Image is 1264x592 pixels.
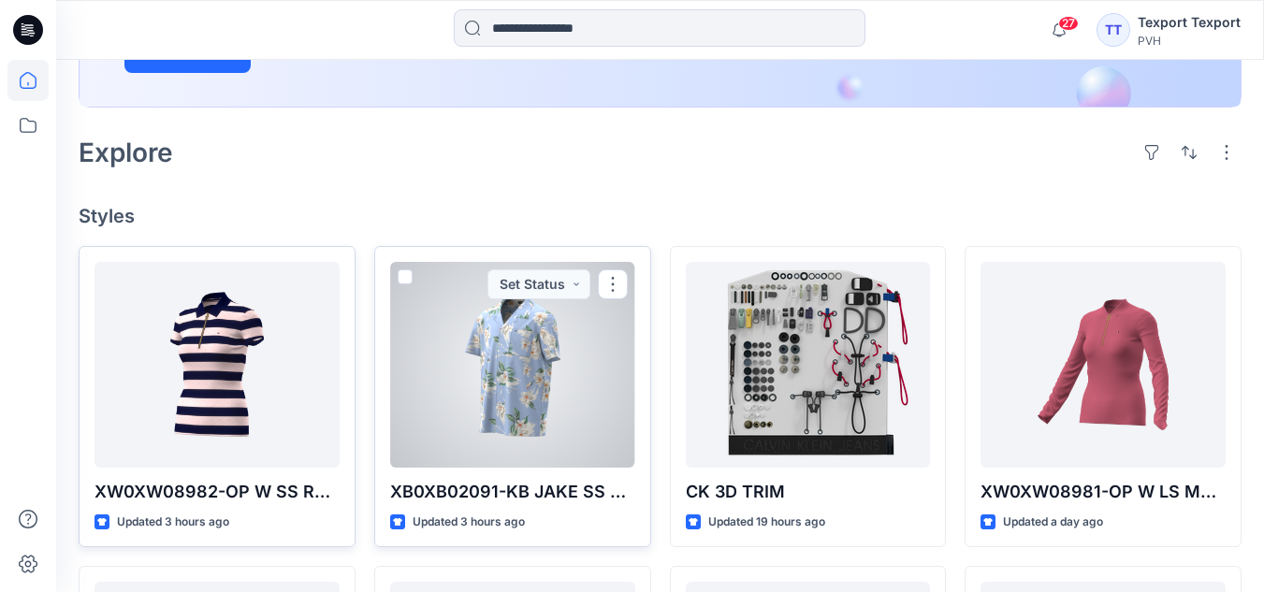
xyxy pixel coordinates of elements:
[686,262,931,468] a: CK 3D TRIM
[981,479,1226,505] p: XW0XW08981-OP W LS MANGO ZIP POLO-V01
[390,262,635,468] a: XB0XB02091-KB JAKE SS RAYON CAMP SHIRT-V02
[390,479,635,505] p: XB0XB02091-KB JAKE SS RAYON CAMP SHIRT-V02
[1138,34,1241,48] div: PVH
[117,513,229,532] p: Updated 3 hours ago
[981,262,1226,468] a: XW0XW08981-OP W LS MANGO ZIP POLO-V01
[94,479,340,505] p: XW0XW08982-OP W SS RUGBY MNGO SLIM ZIP POLO-V01
[1058,16,1079,31] span: 27
[79,205,1242,227] h4: Styles
[686,479,931,505] p: CK 3D TRIM
[94,262,340,468] a: XW0XW08982-OP W SS RUGBY MNGO SLIM ZIP POLO-V01
[79,137,173,167] h2: Explore
[1003,513,1103,532] p: Updated a day ago
[1138,11,1241,34] div: Texport Texport
[1097,13,1130,47] div: TT
[413,513,525,532] p: Updated 3 hours ago
[708,513,825,532] p: Updated 19 hours ago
